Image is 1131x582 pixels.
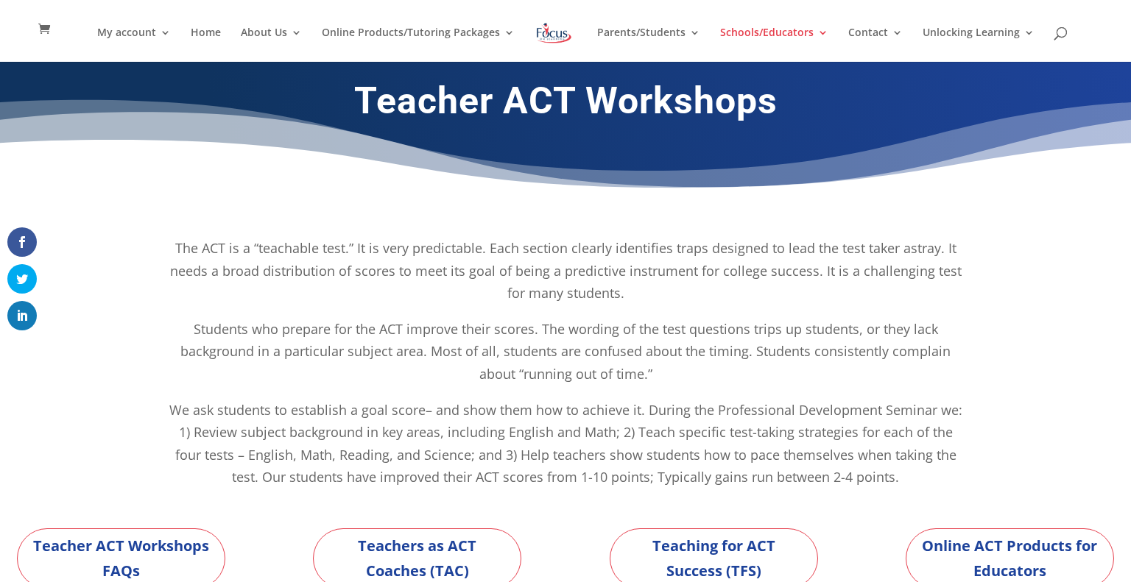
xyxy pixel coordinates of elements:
a: Home [191,27,221,62]
a: Schools/Educators [720,27,828,62]
a: My account [97,27,171,62]
img: Focus on Learning [535,20,573,46]
a: About Us [241,27,302,62]
a: Contact [848,27,903,62]
span: The ACT is a “teachable test.” It is very predictable. Each section clearly identifies traps desi... [170,239,962,302]
span: We ask students to establish a goal score– and show them how to achieve it. During the Profession... [169,401,962,486]
span: Students who prepare for the ACT improve their scores. The wording of the test questions trips up... [180,320,951,383]
a: Online Products/Tutoring Packages [322,27,515,62]
a: Parents/Students [597,27,700,62]
a: Unlocking Learning [923,27,1035,62]
h1: Teacher ACT Workshops [168,79,963,130]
